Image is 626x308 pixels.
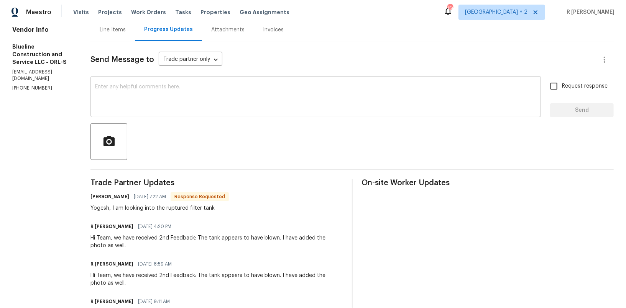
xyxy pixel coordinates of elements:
span: Properties [200,8,230,16]
div: Hi Team, we have received 2nd Feedback: The tank appears to have blown. I have added the photo as... [90,272,343,287]
div: Line Items [100,26,126,34]
div: 150 [447,5,453,12]
h4: Vendor Info [12,26,72,34]
span: Request response [562,82,608,90]
h6: R [PERSON_NAME] [90,298,133,305]
span: [DATE] 8:59 AM [138,260,172,268]
p: [PHONE_NUMBER] [12,85,72,91]
div: Yogesh, I am looking into the ruptured filter tank [90,204,229,212]
span: Projects [98,8,122,16]
span: R [PERSON_NAME] [564,8,614,16]
h6: R [PERSON_NAME] [90,260,133,268]
span: On-site Worker Updates [362,179,614,187]
span: Send Message to [90,56,154,64]
span: [GEOGRAPHIC_DATA] + 2 [465,8,527,16]
h6: R [PERSON_NAME] [90,223,133,230]
span: Tasks [175,10,191,15]
span: Trade Partner Updates [90,179,343,187]
div: Invoices [263,26,284,34]
span: Geo Assignments [240,8,289,16]
p: [EMAIL_ADDRESS][DOMAIN_NAME] [12,69,72,82]
span: Work Orders [131,8,166,16]
h6: [PERSON_NAME] [90,193,129,200]
span: [DATE] 7:22 AM [134,193,166,200]
div: Attachments [211,26,245,34]
span: Response Requested [171,193,228,200]
div: Progress Updates [144,26,193,33]
span: [DATE] 4:20 PM [138,223,171,230]
span: [DATE] 9:11 AM [138,298,170,305]
span: Visits [73,8,89,16]
h5: Blueline Construction and Service LLC - ORL-S [12,43,72,66]
div: Hi Team, we have received 2nd Feedback: The tank appears to have blown. I have added the photo as... [90,234,343,249]
span: Maestro [26,8,51,16]
div: Trade partner only [159,54,222,66]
